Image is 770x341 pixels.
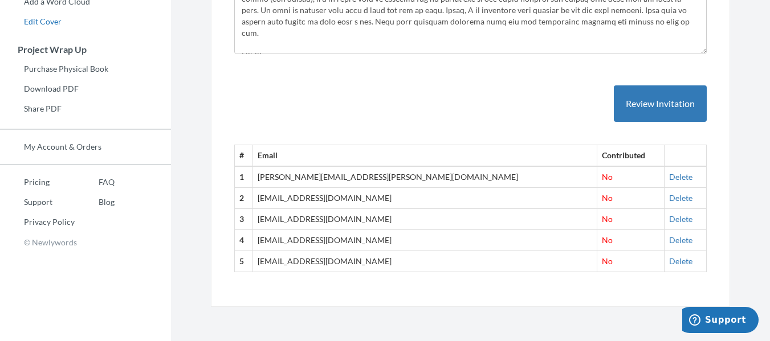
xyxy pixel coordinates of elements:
[597,145,664,166] th: Contributed
[1,44,171,55] h3: Project Wrap Up
[252,166,597,187] td: [PERSON_NAME][EMAIL_ADDRESS][PERSON_NAME][DOMAIN_NAME]
[682,307,759,335] iframe: Opens a widget where you can chat to one of our agents
[669,214,692,224] a: Delete
[235,145,253,166] th: #
[602,256,613,266] span: No
[252,145,597,166] th: Email
[602,172,613,182] span: No
[669,235,692,245] a: Delete
[235,230,253,251] th: 4
[252,230,597,251] td: [EMAIL_ADDRESS][DOMAIN_NAME]
[252,251,597,272] td: [EMAIL_ADDRESS][DOMAIN_NAME]
[235,209,253,230] th: 3
[235,166,253,187] th: 1
[252,188,597,209] td: [EMAIL_ADDRESS][DOMAIN_NAME]
[602,235,613,245] span: No
[602,193,613,203] span: No
[252,209,597,230] td: [EMAIL_ADDRESS][DOMAIN_NAME]
[75,194,115,211] a: Blog
[669,256,692,266] a: Delete
[75,174,115,191] a: FAQ
[669,193,692,203] a: Delete
[235,251,253,272] th: 5
[614,85,707,122] button: Review Invitation
[669,172,692,182] a: Delete
[602,214,613,224] span: No
[235,188,253,209] th: 2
